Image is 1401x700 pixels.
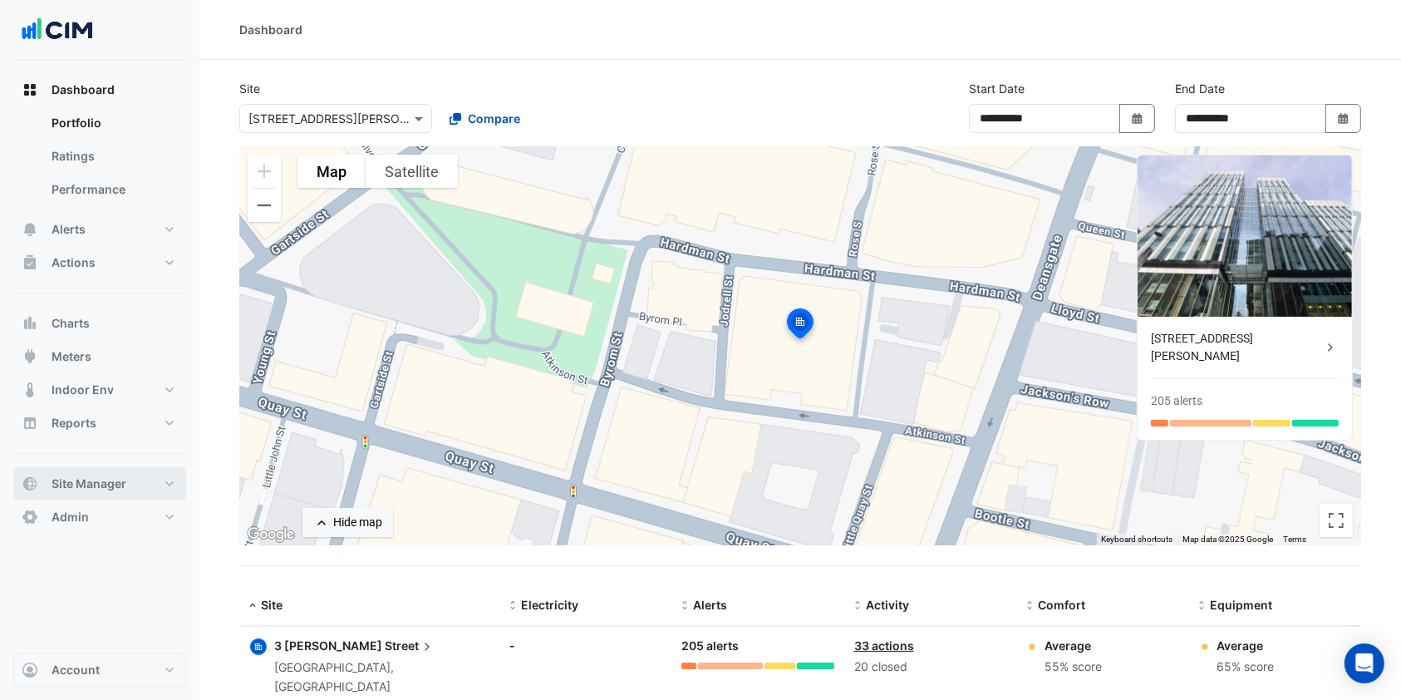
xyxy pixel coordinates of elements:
[22,476,38,492] app-icon: Site Manager
[366,155,458,188] button: Show satellite imagery
[38,106,186,140] a: Portfolio
[13,500,186,534] button: Admin
[969,80,1025,97] label: Start Date
[13,73,186,106] button: Dashboard
[521,598,578,612] span: Electricity
[333,514,382,531] div: Hide map
[13,213,186,246] button: Alerts
[248,189,281,222] button: Zoom out
[1045,637,1102,654] div: Average
[468,110,520,127] span: Compare
[22,81,38,98] app-icon: Dashboard
[13,407,186,440] button: Reports
[52,81,115,98] span: Dashboard
[1217,637,1275,654] div: Average
[1283,535,1306,544] a: Terms (opens in new tab)
[1336,111,1351,126] fa-icon: Select Date
[13,106,186,213] div: Dashboard
[1151,392,1202,410] div: 205 alerts
[13,307,186,340] button: Charts
[1175,80,1225,97] label: End Date
[22,315,38,332] app-icon: Charts
[1182,535,1273,544] span: Map data ©2025 Google
[1130,111,1145,126] fa-icon: Select Date
[22,509,38,525] app-icon: Admin
[782,306,818,346] img: site-pin-selected.svg
[52,415,96,431] span: Reports
[866,598,909,612] span: Activity
[854,638,914,653] a: 33 actions
[297,155,366,188] button: Show street map
[13,467,186,500] button: Site Manager
[38,173,186,206] a: Performance
[1344,643,1384,683] div: Open Intercom Messenger
[52,221,86,238] span: Alerts
[52,662,100,678] span: Account
[693,598,727,612] span: Alerts
[439,104,531,133] button: Compare
[302,508,393,537] button: Hide map
[243,524,298,545] a: Open this area in Google Maps (opens a new window)
[239,80,260,97] label: Site
[13,653,186,687] button: Account
[52,348,91,365] span: Meters
[385,637,435,655] span: Street
[1217,658,1275,677] div: 65% score
[13,246,186,279] button: Actions
[261,598,283,612] span: Site
[1045,658,1102,677] div: 55% score
[1038,598,1085,612] span: Comfort
[38,140,186,173] a: Ratings
[243,524,298,545] img: Google
[22,254,38,271] app-icon: Actions
[239,21,302,38] div: Dashboard
[52,315,90,332] span: Charts
[1320,504,1353,537] button: Toggle fullscreen view
[22,221,38,238] app-icon: Alerts
[13,373,186,407] button: Indoor Env
[1151,330,1322,365] div: [STREET_ADDRESS][PERSON_NAME]
[1138,155,1352,317] img: 3 Hardman Street
[52,509,89,525] span: Admin
[509,637,661,654] div: -
[22,415,38,431] app-icon: Reports
[274,638,382,653] span: 3 [PERSON_NAME]
[274,658,489,697] div: [GEOGRAPHIC_DATA], [GEOGRAPHIC_DATA]
[52,382,114,398] span: Indoor Env
[681,637,833,656] div: 205 alerts
[1211,598,1273,612] span: Equipment
[22,348,38,365] app-icon: Meters
[52,476,126,492] span: Site Manager
[854,658,1006,677] div: 20 closed
[52,254,96,271] span: Actions
[20,13,95,47] img: Company Logo
[22,382,38,398] app-icon: Indoor Env
[248,155,281,188] button: Zoom in
[13,340,186,373] button: Meters
[1101,534,1172,545] button: Keyboard shortcuts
